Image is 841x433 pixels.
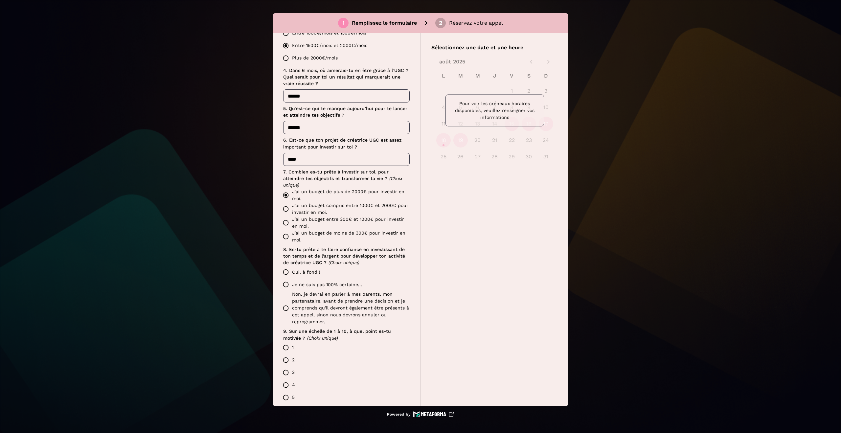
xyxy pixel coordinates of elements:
p: Remplissez le formulaire [352,19,417,27]
span: (Choix unique) [283,176,404,188]
a: Powered by [387,411,454,417]
label: Entre 1000€/mois et 1500€/mois [280,27,410,39]
span: 4. Dans 6 mois, où aimerais-tu en être grâce à l’UGC ? Quel serait pour toi un résultat qui marqu... [283,68,410,86]
label: Oui, à fond ! [280,266,410,278]
label: J'ai un budget de moins de 300€ pour investir en moi. [280,230,410,243]
p: Powered by [387,412,411,417]
label: 3 [280,366,410,379]
span: 5. Qu’est-ce qui te manque aujourd’hui pour te lancer et atteindre tes objectifs ? [283,106,409,118]
label: 1 [280,341,410,354]
label: 5 [280,391,410,404]
label: 2 [280,354,410,366]
label: Plus de 2000€/mois [280,52,410,64]
label: J'ai un budget compris entre 1000€ et 2000€ pour investir en moi. [280,202,410,216]
label: 6 [280,404,410,416]
label: Non, je devrai en parler à mes parents, mon partenataire, avant de prendre une décision et je com... [280,291,410,325]
span: 8. Es-tu prête à te faire confiance en investissant de ton temps et de l'argent pour développer t... [283,247,407,265]
span: 6. Est-ce que ton projet de créatrice UGC est assez important pour investir sur toi ? [283,137,403,149]
p: Réservez votre appel [449,19,503,27]
span: 9. Sur une échelle de 1 à 10, à quel point es-tu motivée ? [283,329,393,340]
label: Je ne suis pas 100% certaine... [280,278,410,291]
label: J'ai un budget de plus de 2000€ pour investir en moi. [280,188,410,202]
div: 2 [439,20,443,26]
span: 7. Combien es-tu prête à investir sur toi, pour atteindre tes objectifs et transformer ta vie ? [283,169,390,181]
span: (Choix unique) [329,260,359,265]
p: Pour voir les créneaux horaires disponibles, veuillez renseigner vos informations [451,100,538,121]
label: J'ai un budget entre 300€ et 1000€ pour investir en moi. [280,216,410,230]
p: Sélectionnez une date et une heure [431,44,558,52]
label: 4 [280,379,410,391]
div: 1 [342,20,344,26]
label: Entre 1500€/mois et 2000€/mois [280,39,410,52]
span: (Choix unique) [307,335,338,341]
